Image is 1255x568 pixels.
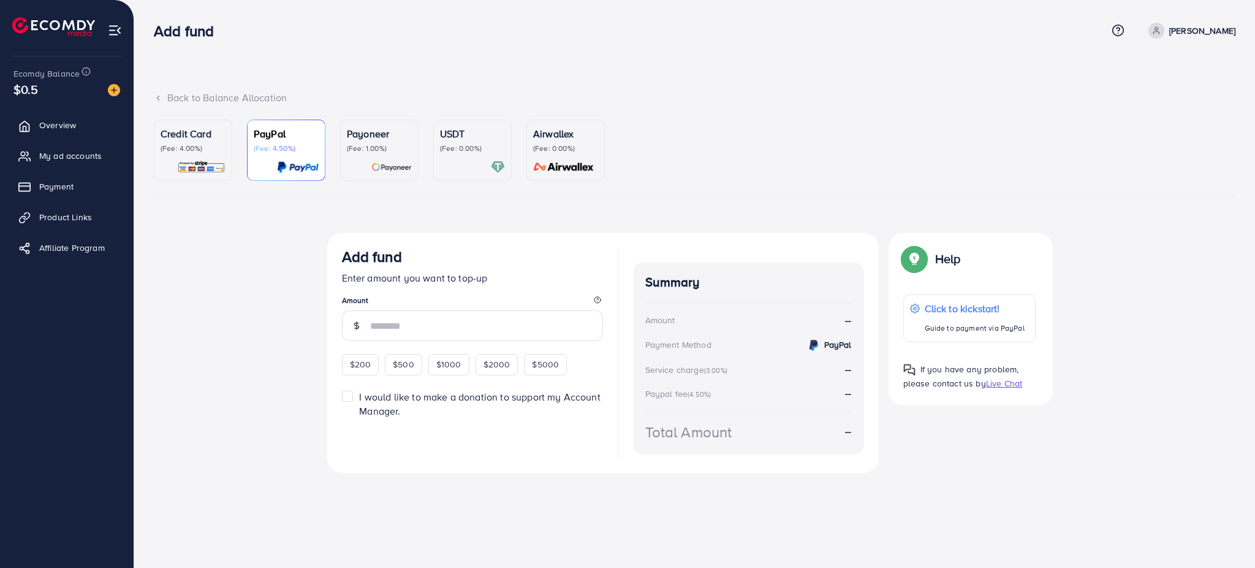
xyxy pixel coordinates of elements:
[483,358,510,370] span: $2000
[161,144,226,153] p: (Fee: 4.00%)
[925,321,1025,336] p: Guide to payment via PayPal
[342,248,402,266] h3: Add fund
[688,390,711,399] small: (4.50%)
[9,236,124,260] a: Affiliate Program
[903,364,916,376] img: Popup guide
[12,17,95,36] img: logo
[845,363,851,376] strong: --
[903,248,925,270] img: Popup guide
[39,119,76,131] span: Overview
[925,301,1025,316] p: Click to kickstart!
[9,174,124,199] a: Payment
[39,242,105,254] span: Affiliate Program
[824,339,852,351] strong: PayPal
[342,295,603,310] legend: Amount
[645,339,711,351] div: Payment Method
[254,144,319,153] p: (Fee: 4.50%)
[845,424,851,439] strong: --
[9,144,124,168] a: My ad accounts
[177,160,226,174] img: card
[359,390,600,418] span: I would like to make a donation to support my Account Manager.
[845,313,851,328] strong: --
[491,160,505,174] img: card
[1143,23,1235,39] a: [PERSON_NAME]
[440,126,505,141] p: USDT
[13,80,39,98] span: $0.5
[39,150,102,162] span: My ad accounts
[903,363,1019,390] span: If you have any problem, please contact us by
[704,366,727,375] small: (3.00%)
[154,91,1235,105] div: Back to Balance Allocation
[39,211,92,223] span: Product Links
[645,388,715,400] div: Paypal fee
[347,126,412,141] p: Payoneer
[1169,23,1235,38] p: [PERSON_NAME]
[39,180,74,193] span: Payment
[529,160,598,174] img: card
[342,271,603,285] p: Enter amount you want to top-up
[532,358,559,370] span: $5000
[254,126,319,141] p: PayPal
[371,160,412,174] img: card
[108,23,122,37] img: menu
[9,113,124,137] a: Overview
[645,421,732,443] div: Total Amount
[436,358,461,370] span: $1000
[9,205,124,229] a: Product Links
[645,364,731,376] div: Service charge
[645,275,852,290] h4: Summary
[533,144,598,153] p: (Fee: 0.00%)
[350,358,371,370] span: $200
[845,386,851,400] strong: --
[277,160,319,174] img: card
[440,144,505,153] p: (Fee: 0.00%)
[108,84,120,96] img: image
[154,22,224,40] h3: Add fund
[161,126,226,141] p: Credit Card
[806,338,821,353] img: credit
[13,67,80,80] span: Ecomdy Balance
[393,358,414,370] span: $500
[986,377,1022,390] span: Live Chat
[533,126,598,141] p: Airwallex
[645,314,675,326] div: Amount
[935,251,961,266] p: Help
[347,144,412,153] p: (Fee: 1.00%)
[1203,513,1246,559] iframe: Chat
